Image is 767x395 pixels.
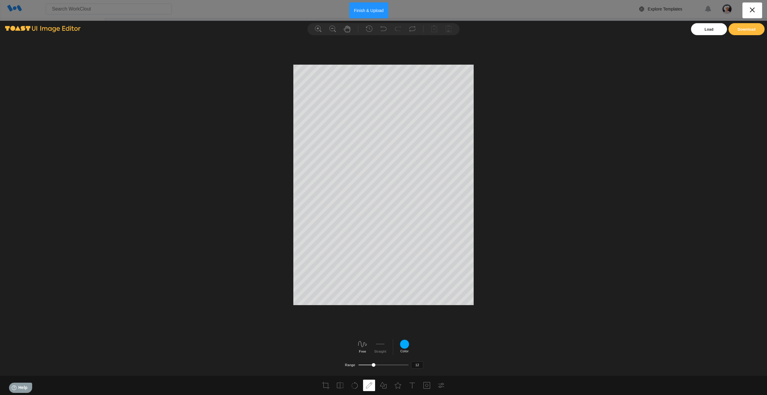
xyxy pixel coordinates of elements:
[400,339,409,353] div: Color
[359,350,366,353] label: Free
[349,2,389,18] button: Finish & Upload
[374,350,386,353] label: Straight
[400,349,409,353] label: Color
[729,23,765,35] button: Download
[5,26,81,32] img: tui-image-editor-bi.png
[691,23,727,35] div: Load
[345,363,355,367] label: Range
